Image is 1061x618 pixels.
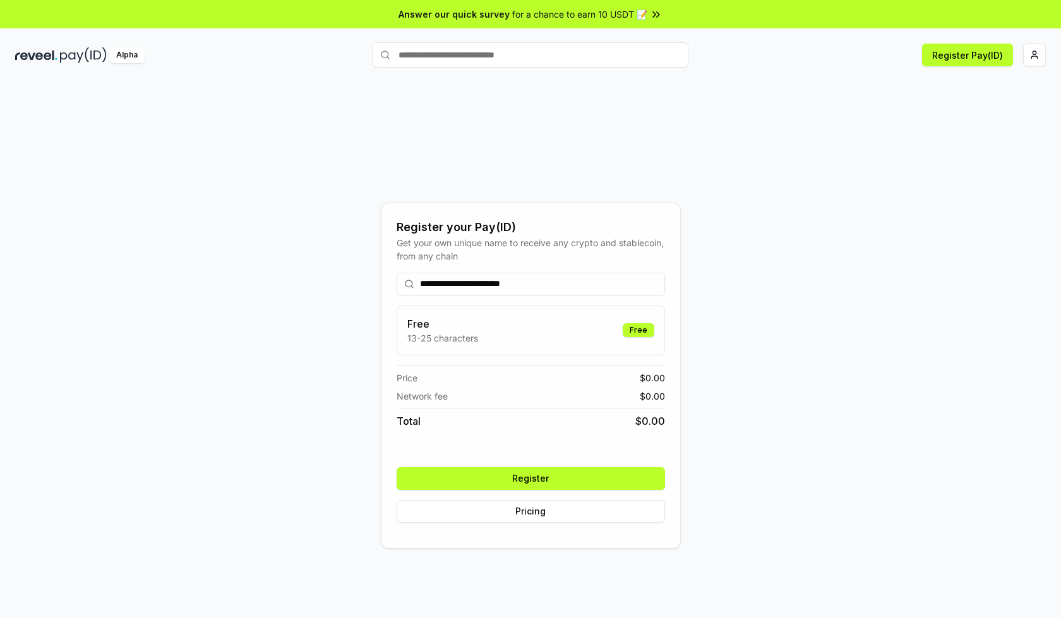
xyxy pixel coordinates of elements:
span: Network fee [397,389,448,403]
img: pay_id [60,47,107,63]
h3: Free [407,316,478,331]
div: Register your Pay(ID) [397,218,665,236]
span: Total [397,413,421,429]
p: 13-25 characters [407,331,478,345]
span: $ 0.00 [635,413,665,429]
span: Price [397,371,417,384]
div: Alpha [109,47,145,63]
button: Pricing [397,500,665,523]
span: $ 0.00 [640,371,665,384]
span: $ 0.00 [640,389,665,403]
span: Answer our quick survey [399,8,510,21]
button: Register [397,467,665,490]
button: Register Pay(ID) [922,44,1013,66]
div: Free [623,323,654,337]
span: for a chance to earn 10 USDT 📝 [512,8,647,21]
div: Get your own unique name to receive any crypto and stablecoin, from any chain [397,236,665,263]
img: reveel_dark [15,47,57,63]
